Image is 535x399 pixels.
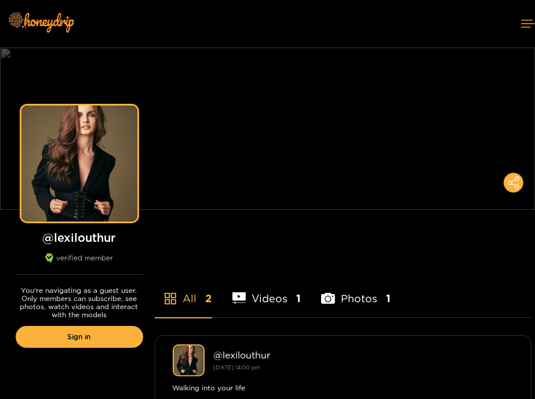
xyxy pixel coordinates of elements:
img: lexilouthur [173,344,205,376]
p: You're navigating as a guest user. Only members can subscribe, see photos, watch videos and inter... [16,286,143,319]
div: Walking into your life [173,382,514,394]
li: All [155,265,212,317]
span: 1 [296,291,301,306]
div: verified member [16,253,143,275]
span: 2 [206,291,212,306]
span: 1 [386,291,391,306]
h1: @ lexilouthur [16,230,143,245]
a: Sign in [16,326,143,348]
span: appstore [163,292,177,306]
div: @ lexilouthur [214,350,514,360]
li: Videos [232,265,301,317]
li: Photos [321,265,391,317]
small: [DATE] 14:00 pm [214,364,261,371]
